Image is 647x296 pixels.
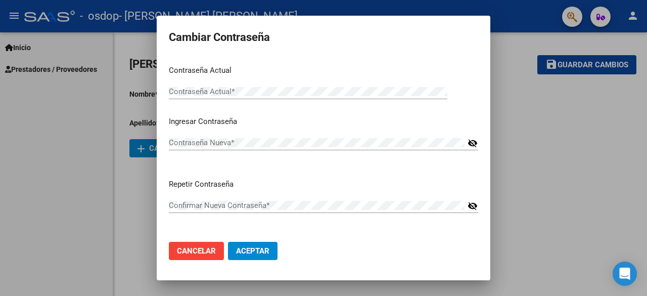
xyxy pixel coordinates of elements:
[468,200,478,212] mat-icon: visibility_off
[468,137,478,149] mat-icon: visibility_off
[613,262,637,286] div: Open Intercom Messenger
[169,28,478,47] h2: Cambiar Contraseña
[228,242,278,260] button: Aceptar
[169,116,478,128] p: Ingresar Contraseña
[169,65,478,76] p: Contraseña Actual
[177,246,216,256] span: Cancelar
[169,179,478,190] p: Repetir Contraseña
[169,242,224,260] button: Cancelar
[236,246,269,256] span: Aceptar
